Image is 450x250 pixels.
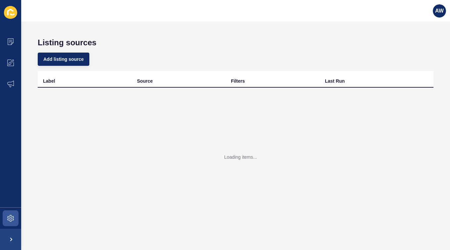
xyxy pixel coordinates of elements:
button: Add listing source [38,53,89,66]
div: Source [137,78,153,84]
span: AW [435,8,444,14]
div: Filters [231,78,245,84]
h1: Listing sources [38,38,433,47]
div: Last Run [325,78,345,84]
div: Label [43,78,55,84]
div: Loading items... [224,154,257,160]
span: Add listing source [43,56,84,62]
